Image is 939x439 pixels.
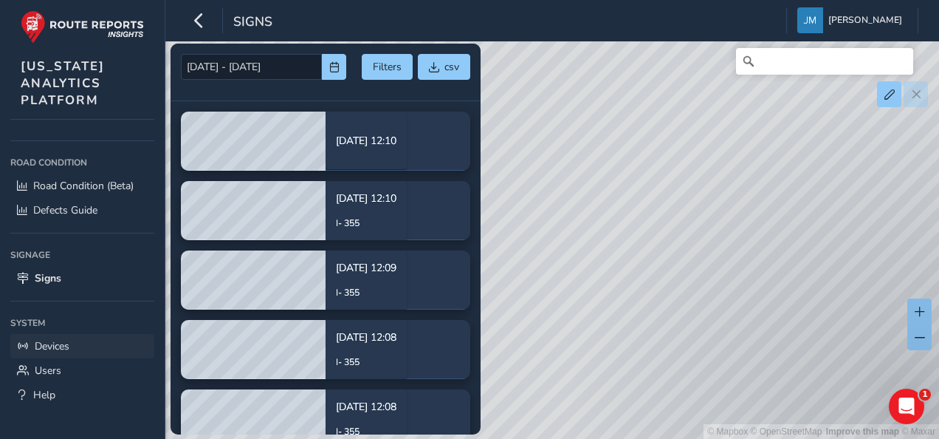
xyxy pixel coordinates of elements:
[889,389,924,424] iframe: Intercom live chat
[10,334,154,358] a: Devices
[336,399,396,415] p: [DATE] 12:08
[33,203,97,217] span: Defects Guide
[10,312,154,334] div: System
[33,388,55,402] span: Help
[10,244,154,266] div: Signage
[10,383,154,407] a: Help
[336,133,396,149] p: [DATE] 12:10
[336,330,396,345] p: [DATE] 12:08
[21,58,105,109] span: [US_STATE] ANALYTICS PLATFORM
[362,54,413,80] button: Filters
[336,191,396,206] p: [DATE] 12:10
[418,54,470,80] button: csv
[10,198,154,222] a: Defects Guide
[35,271,61,285] span: Signs
[10,266,154,290] a: Signs
[10,174,154,198] a: Road Condition (Beta)
[35,364,61,378] span: Users
[797,7,907,33] button: [PERSON_NAME]
[35,339,69,353] span: Devices
[10,152,154,174] div: Road Condition
[33,179,134,193] span: Road Condition (Beta)
[336,355,396,369] p: I- 355
[233,13,272,33] span: Signs
[336,217,396,230] p: I- 355
[10,358,154,383] a: Users
[828,7,902,33] span: [PERSON_NAME]
[336,286,396,299] p: I- 355
[797,7,823,33] img: diamond-layout
[21,10,144,44] img: rr logo
[919,389,931,401] span: 1
[736,48,913,75] input: Search
[444,60,459,74] span: csv
[336,425,396,438] p: I- 355
[336,260,396,276] p: [DATE] 12:09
